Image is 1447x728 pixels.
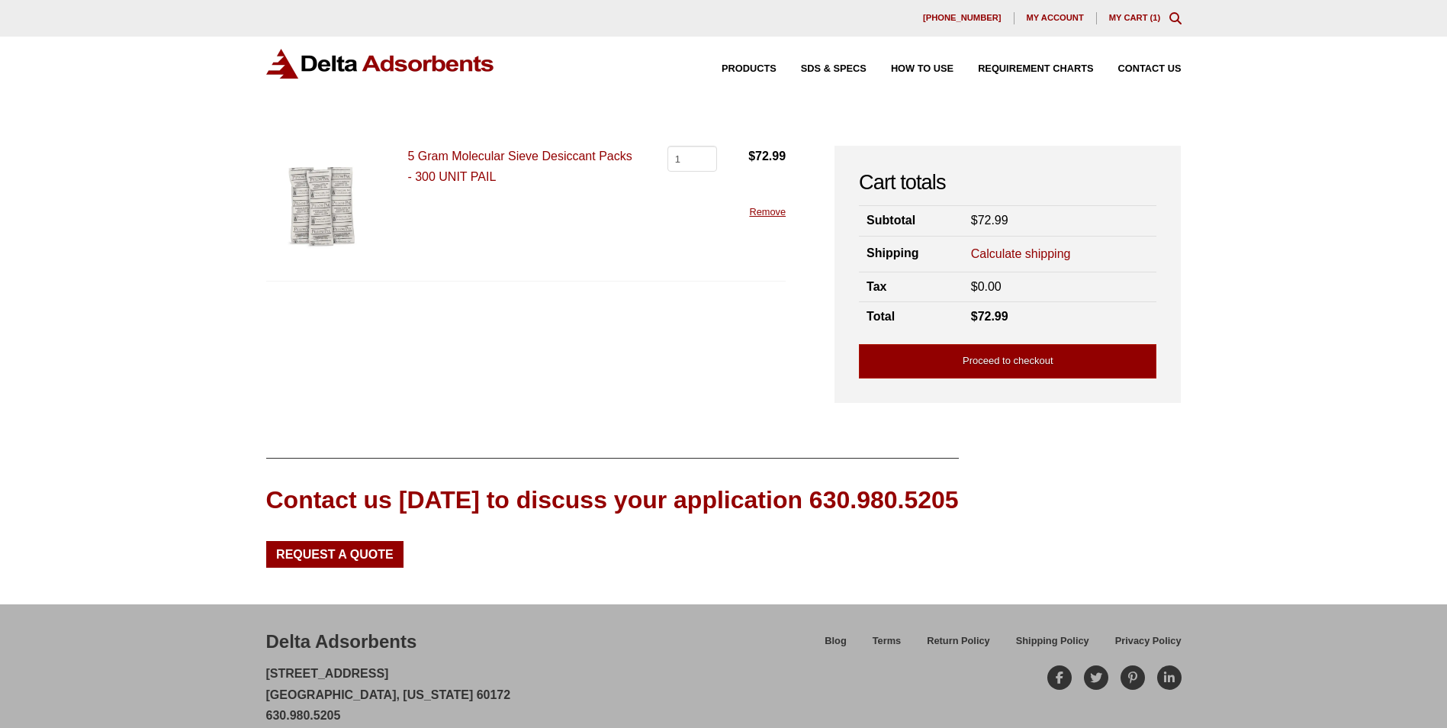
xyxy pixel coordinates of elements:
a: Proceed to checkout [859,344,1156,378]
a: Calculate shipping [971,246,1071,263]
span: [PHONE_NUMBER] [923,14,1002,22]
a: Products [697,64,777,74]
span: Shipping Policy [1016,636,1089,646]
span: Blog [825,636,846,646]
span: Contact Us [1118,64,1182,74]
a: How to Use [867,64,953,74]
span: Return Policy [927,636,990,646]
img: Delta Adsorbents [266,49,495,79]
a: Blog [812,633,859,659]
a: SDS & SPECS [777,64,867,74]
a: Requirement Charts [953,64,1093,74]
a: Terms [860,633,914,659]
input: Product quantity [667,146,717,172]
bdi: 72.99 [748,150,786,163]
span: Requirement Charts [978,64,1093,74]
div: Contact us [DATE] to discuss your application 630.980.5205 [266,483,959,517]
bdi: 72.99 [971,214,1008,227]
div: Toggle Modal Content [1169,12,1182,24]
span: How to Use [891,64,953,74]
th: Total [859,302,963,332]
span: Terms [873,636,901,646]
span: $ [971,310,978,323]
h2: Cart totals [859,170,1156,195]
a: My Cart (1) [1109,13,1161,22]
a: Shipping Policy [1003,633,1102,659]
th: Tax [859,272,963,302]
img: 5 Gram Molecular Sieve Desiccant Packs - 300 UNIT PAIL [266,146,377,256]
span: $ [971,214,978,227]
span: Products [722,64,777,74]
a: [PHONE_NUMBER] [911,12,1015,24]
a: Remove this item [749,206,786,217]
a: 5 Gram Molecular Sieve Desiccant Packs - 300 UNIT PAIL [407,150,632,183]
a: Privacy Policy [1102,633,1182,659]
span: Privacy Policy [1115,636,1182,646]
span: Request a Quote [276,549,394,561]
a: Request a Quote [266,541,404,567]
bdi: 0.00 [971,280,1002,293]
span: SDS & SPECS [801,64,867,74]
span: 1 [1153,13,1157,22]
a: My account [1015,12,1097,24]
div: Delta Adsorbents [266,629,417,655]
bdi: 72.99 [971,310,1008,323]
a: Contact Us [1094,64,1182,74]
th: Subtotal [859,206,963,236]
span: $ [748,150,755,163]
th: Shipping [859,236,963,272]
a: Return Policy [914,633,1003,659]
span: $ [971,280,978,293]
span: My account [1027,14,1084,22]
